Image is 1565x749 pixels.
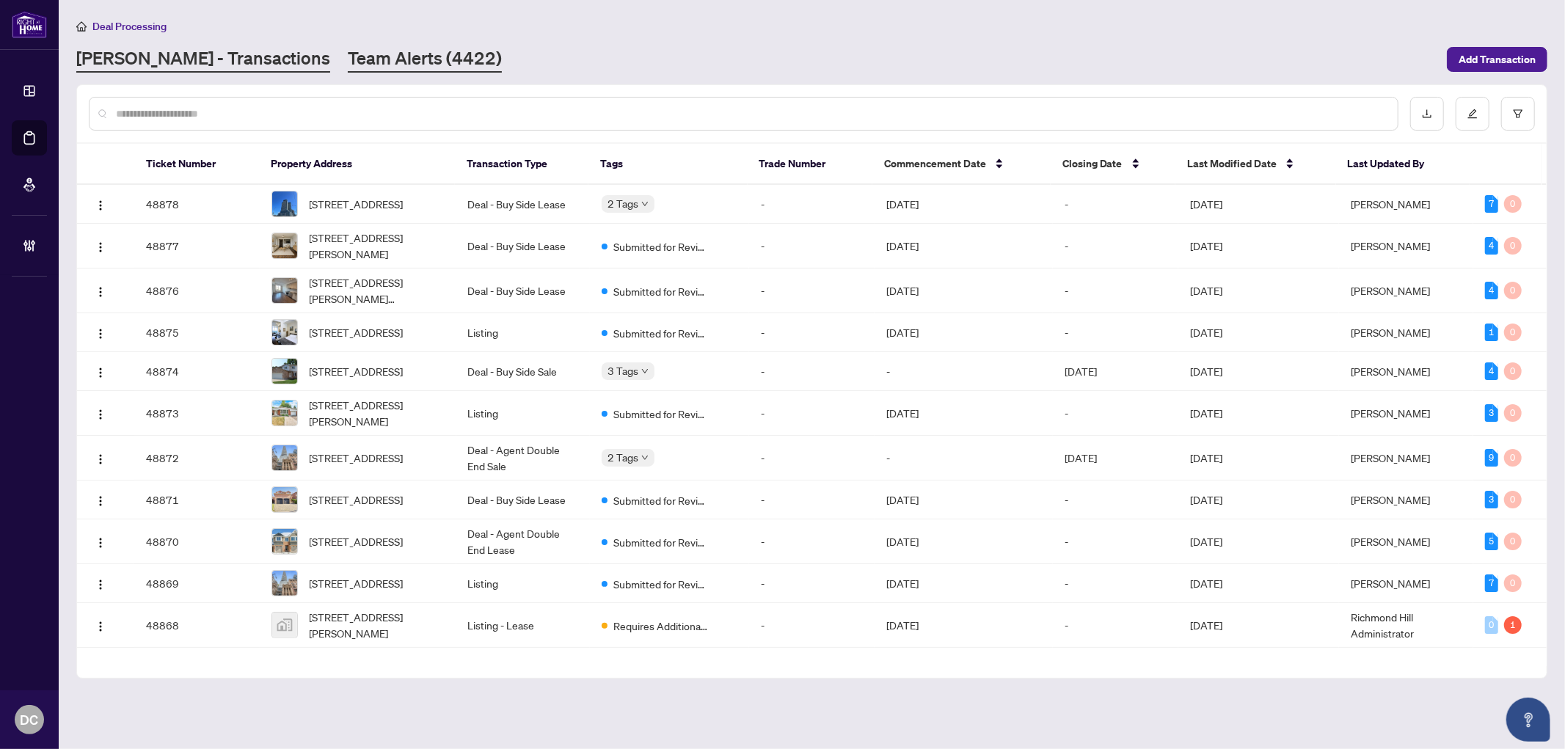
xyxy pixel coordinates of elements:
span: filter [1513,109,1523,119]
td: [DATE] [875,481,1054,519]
th: Trade Number [748,144,872,185]
span: [STREET_ADDRESS][PERSON_NAME][PERSON_NAME] [310,274,445,307]
img: Logo [95,367,106,379]
img: logo [12,11,47,38]
img: Logo [95,579,106,591]
img: thumbnail-img [272,320,297,345]
span: edit [1467,109,1478,119]
span: [DATE] [1190,577,1222,590]
td: [DATE] [1053,352,1178,391]
img: Logo [95,537,106,549]
div: 0 [1504,362,1522,380]
th: Last Updated By [1336,144,1470,185]
span: home [76,21,87,32]
span: [STREET_ADDRESS] [310,450,404,466]
img: thumbnail-img [272,445,297,470]
button: Logo [89,321,112,344]
td: - [1053,313,1178,352]
td: [PERSON_NAME] [1339,352,1473,391]
td: 48874 [134,352,260,391]
span: Deal Processing [92,20,167,33]
span: Last Modified Date [1187,156,1277,172]
span: Submitted for Review [613,325,709,341]
td: - [875,436,1054,481]
td: - [875,352,1054,391]
span: Commencement Date [884,156,986,172]
span: Submitted for Review [613,492,709,508]
button: Logo [89,279,112,302]
div: 0 [1504,237,1522,255]
div: 0 [1504,449,1522,467]
span: DC [21,709,39,730]
td: Deal - Agent Double End Sale [456,436,591,481]
img: thumbnail-img [272,278,297,303]
span: [DATE] [1190,618,1222,632]
th: Property Address [259,144,455,185]
span: [DATE] [1190,493,1222,506]
td: - [749,391,875,436]
td: 48869 [134,564,260,603]
td: - [1053,603,1178,648]
img: thumbnail-img [272,359,297,384]
td: [PERSON_NAME] [1339,313,1473,352]
div: 0 [1504,282,1522,299]
button: Logo [89,488,112,511]
td: - [749,268,875,313]
button: Logo [89,530,112,553]
td: [DATE] [875,391,1054,436]
td: Listing - Lease [456,603,591,648]
td: 48876 [134,268,260,313]
th: Transaction Type [455,144,588,185]
img: Logo [95,328,106,340]
td: [DATE] [875,185,1054,224]
td: Deal - Agent Double End Lease [456,519,591,564]
button: edit [1456,97,1489,131]
th: Ticket Number [134,144,259,185]
td: [PERSON_NAME] [1339,268,1473,313]
span: [STREET_ADDRESS] [310,363,404,379]
span: [DATE] [1190,535,1222,548]
img: thumbnail-img [272,487,297,512]
img: Logo [95,286,106,298]
span: Submitted for Review [613,576,709,592]
div: 1 [1485,324,1498,341]
div: 0 [1485,616,1498,634]
td: Deal - Buy Side Lease [456,481,591,519]
td: [PERSON_NAME] [1339,224,1473,268]
span: [STREET_ADDRESS] [310,324,404,340]
th: Tags [588,144,747,185]
td: [DATE] [875,313,1054,352]
span: Add Transaction [1459,48,1536,71]
td: 48877 [134,224,260,268]
span: 2 Tags [608,449,638,466]
td: - [1053,391,1178,436]
img: Logo [95,453,106,465]
span: 2 Tags [608,195,638,212]
td: - [749,185,875,224]
div: 9 [1485,449,1498,467]
td: Deal - Buy Side Lease [456,224,591,268]
div: 0 [1504,195,1522,213]
div: 7 [1485,574,1498,592]
td: 48871 [134,481,260,519]
button: Logo [89,613,112,637]
td: [DATE] [875,564,1054,603]
td: - [749,519,875,564]
span: [STREET_ADDRESS][PERSON_NAME] [310,397,445,429]
div: 7 [1485,195,1498,213]
button: Logo [89,401,112,425]
button: Logo [89,446,112,470]
td: [DATE] [875,224,1054,268]
span: 3 Tags [608,362,638,379]
td: 48875 [134,313,260,352]
div: 1 [1504,616,1522,634]
span: [DATE] [1190,451,1222,464]
td: - [749,352,875,391]
td: - [749,224,875,268]
th: Commencement Date [872,144,1051,185]
button: filter [1501,97,1535,131]
img: thumbnail-img [272,613,297,637]
span: [STREET_ADDRESS] [310,575,404,591]
td: [DATE] [875,603,1054,648]
span: Submitted for Review [613,406,709,422]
